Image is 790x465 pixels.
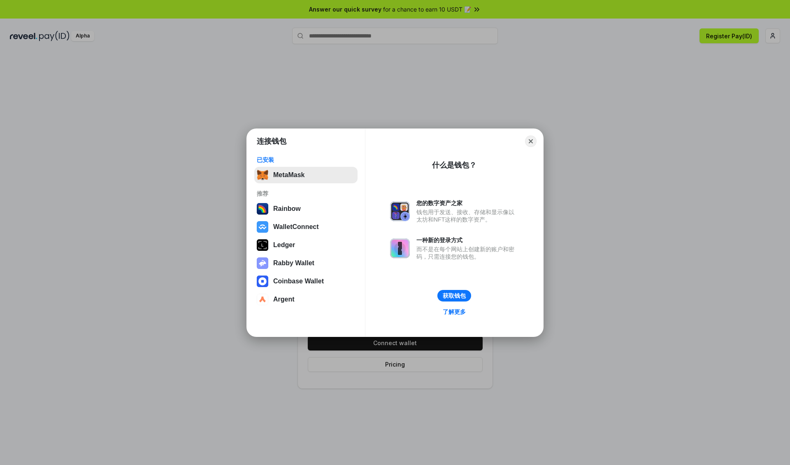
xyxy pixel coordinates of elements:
[273,205,301,213] div: Rainbow
[257,276,268,287] img: svg+xml,%3Csvg%20width%3D%2228%22%20height%3D%2228%22%20viewBox%3D%220%200%2028%2028%22%20fill%3D...
[416,236,518,244] div: 一种新的登录方式
[416,245,518,260] div: 而不是在每个网站上创建新的账户和密码，只需连接您的钱包。
[254,237,358,253] button: Ledger
[257,169,268,181] img: svg+xml,%3Csvg%20fill%3D%22none%22%20height%3D%2233%22%20viewBox%3D%220%200%2035%2033%22%20width%...
[390,201,410,221] img: svg+xml,%3Csvg%20xmlns%3D%22http%3A%2F%2Fwww.w3.org%2F2000%2Fsvg%22%20fill%3D%22none%22%20viewBox...
[390,238,410,258] img: svg+xml,%3Csvg%20xmlns%3D%22http%3A%2F%2Fwww.w3.org%2F2000%2Fsvg%22%20fill%3D%22none%22%20viewBox...
[254,291,358,308] button: Argent
[257,156,355,164] div: 已安装
[254,167,358,183] button: MetaMask
[254,201,358,217] button: Rainbow
[443,308,466,315] div: 了解更多
[254,255,358,271] button: Rabby Wallet
[525,136,537,147] button: Close
[257,239,268,251] img: svg+xml,%3Csvg%20xmlns%3D%22http%3A%2F%2Fwww.w3.org%2F2000%2Fsvg%22%20width%3D%2228%22%20height%3...
[416,208,518,223] div: 钱包用于发送、接收、存储和显示像以太坊和NFT这样的数字资产。
[273,223,319,231] div: WalletConnect
[273,278,324,285] div: Coinbase Wallet
[437,290,471,301] button: 获取钱包
[273,296,295,303] div: Argent
[438,306,471,317] a: 了解更多
[273,171,304,179] div: MetaMask
[432,160,476,170] div: 什么是钱包？
[254,273,358,290] button: Coinbase Wallet
[273,241,295,249] div: Ledger
[257,257,268,269] img: svg+xml,%3Csvg%20xmlns%3D%22http%3A%2F%2Fwww.w3.org%2F2000%2Fsvg%22%20fill%3D%22none%22%20viewBox...
[257,203,268,215] img: svg+xml,%3Csvg%20width%3D%22120%22%20height%3D%22120%22%20viewBox%3D%220%200%20120%20120%22%20fil...
[443,292,466,299] div: 获取钱包
[257,221,268,233] img: svg+xml,%3Csvg%20width%3D%2228%22%20height%3D%2228%22%20viewBox%3D%220%200%2028%2028%22%20fill%3D...
[257,136,286,146] h1: 连接钱包
[273,259,314,267] div: Rabby Wallet
[254,219,358,235] button: WalletConnect
[416,199,518,207] div: 您的数字资产之家
[257,294,268,305] img: svg+xml,%3Csvg%20width%3D%2228%22%20height%3D%2228%22%20viewBox%3D%220%200%2028%2028%22%20fill%3D...
[257,190,355,197] div: 推荐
